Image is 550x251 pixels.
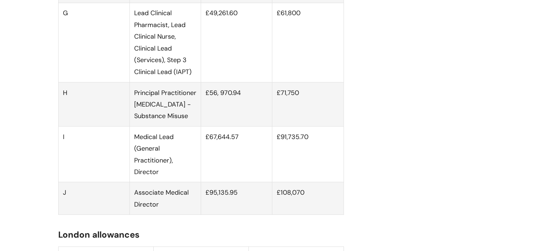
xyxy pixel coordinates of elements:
[272,126,344,182] td: £91,735.70
[272,3,344,82] td: £61,800
[272,182,344,215] td: £108,070
[201,126,272,182] td: £67,644.57
[58,182,129,215] td: J
[201,82,272,126] td: £56, 970.94
[58,229,140,240] span: London allowances
[129,3,201,82] td: Lead Clinical Pharmacist, Lead Clinical Nurse, Clinical Lead (Services), Step 3 Clinical Lead (IAPT)
[201,3,272,82] td: £49,261.60
[272,82,344,126] td: £71,750
[58,126,129,182] td: I
[129,182,201,215] td: Associate Medical Director
[58,3,129,82] td: G
[129,82,201,126] td: Principal Practitioner [MEDICAL_DATA] - Substance Misuse
[58,82,129,126] td: H
[201,182,272,215] td: £95,135.95
[129,126,201,182] td: Medical Lead (General Practitioner), Director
